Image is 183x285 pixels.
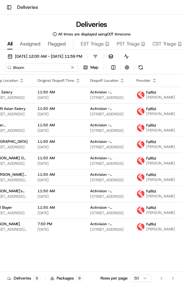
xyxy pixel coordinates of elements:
span: 11:50 AM [37,139,80,144]
span: 7:50 PM [37,222,80,226]
a: 📗Knowledge Base [4,86,49,97]
span: EST Triage [81,40,104,48]
img: Nash [6,6,18,18]
div: 9 [76,276,83,281]
div: We're available if you need us! [21,64,77,69]
span: [STREET_ADDRESS] [90,211,127,215]
div: Packages [50,276,83,281]
span: [PERSON_NAME] [146,227,175,232]
span: 11:50 AM [37,189,80,193]
button: [DATE] 12:00 AM - [DATE] 11:59 PM [5,52,85,61]
span: 11:50 AM [37,205,80,210]
span: 11:50 AM [37,106,80,111]
span: [STREET_ADDRESS] [90,145,127,150]
img: profile_Fulflld_OnFleet_Thistle_SF.png [137,223,145,231]
span: [DATE] [37,112,80,117]
span: Dropoff Location [90,78,118,83]
input: Clear [16,39,100,45]
span: [DATE] [37,227,80,232]
span: [STREET_ADDRESS] [90,161,127,166]
span: Activision - [GEOGRAPHIC_DATA] [90,139,127,144]
img: profile_Fulflld_OnFleet_Thistle_SF.png [137,157,145,165]
img: profile_Fulflld_OnFleet_Thistle_SF.png [137,206,145,214]
span: [PERSON_NAME] [146,128,175,133]
span: Fulflld [146,90,156,95]
img: profile_Fulflld_OnFleet_Thistle_SF.png [137,91,145,99]
span: Activision - [GEOGRAPHIC_DATA] [90,222,127,226]
span: Activision - [GEOGRAPHIC_DATA] [90,189,127,193]
div: 9 [33,276,40,281]
span: Assigned [20,40,40,48]
span: [PERSON_NAME] [146,95,175,100]
img: profile_Fulflld_OnFleet_Thistle_SF.png [137,173,145,181]
h1: Deliveries [76,20,107,29]
span: API Documentation [58,88,98,94]
span: PST Triage [117,40,140,48]
span: [PERSON_NAME] [146,111,175,116]
span: Fulflld [146,106,156,111]
span: [STREET_ADDRESS] [90,227,127,232]
img: profile_Fulflld_OnFleet_Thistle_SF.png [137,107,145,115]
span: [PERSON_NAME] [146,144,175,149]
span: [STREET_ADDRESS] [90,194,127,199]
img: profile_Fulflld_OnFleet_Thistle_SF.png [137,124,145,132]
span: Activision - [GEOGRAPHIC_DATA] [90,156,127,161]
div: 💻 [51,89,56,94]
span: Activision - [GEOGRAPHIC_DATA] [90,172,127,177]
div: Deliveries [7,276,40,281]
img: 1736555255976-a54dd68f-1ca7-489b-9aae-adbdc363a1c4 [6,58,17,69]
span: 11:50 AM [37,123,80,128]
span: [DATE] [37,161,80,166]
span: Fulflld [146,156,156,161]
span: [STREET_ADDRESS] [90,95,127,100]
button: Map [80,63,101,72]
div: 📗 [6,89,11,94]
span: Original Dropoff Time [37,78,74,83]
span: Map [90,65,98,70]
span: Fulflld [146,172,156,177]
span: All [7,40,12,48]
button: Refresh [136,63,145,72]
img: profile_Fulflld_OnFleet_Thistle_SF.png [137,190,145,198]
span: [STREET_ADDRESS] [90,128,127,133]
span: Fulflld [146,139,156,144]
span: 11:50 AM [37,90,80,95]
span: [DATE] [37,128,80,133]
span: Flagged [48,40,66,48]
span: Fulflld [146,123,156,128]
div: Start new chat [21,58,100,64]
span: [DATE] [37,145,80,150]
span: Fulflld [146,189,156,194]
span: [DATE] [37,194,80,199]
a: 💻API Documentation [49,86,100,97]
span: [PERSON_NAME] [146,161,175,166]
span: Activision - [GEOGRAPHIC_DATA] [90,90,127,95]
span: [PERSON_NAME] [146,210,175,215]
a: Powered byPylon [43,103,74,108]
span: All times are displayed using CDT timezone [58,32,131,37]
input: Type to search [5,63,78,72]
span: [PERSON_NAME] [146,194,175,199]
span: Activision - [GEOGRAPHIC_DATA] [90,205,127,210]
span: Activision - [GEOGRAPHIC_DATA] [90,123,127,128]
span: Provider [136,78,151,83]
span: [PERSON_NAME] [146,177,175,182]
span: Fulflld [146,222,156,227]
span: Knowledge Base [12,88,47,94]
button: Start new chat [104,60,111,67]
span: Pylon [61,103,74,108]
span: [STREET_ADDRESS] [90,178,127,182]
img: profile_Fulflld_OnFleet_Thistle_SF.png [137,140,145,148]
p: Rows per page [100,276,128,281]
span: [DATE] [37,95,80,100]
span: Fulflld [146,205,156,210]
span: [DATE] [37,178,80,182]
span: [STREET_ADDRESS] [90,112,127,117]
span: [DATE] 12:00 AM - [DATE] 11:59 PM [15,54,82,59]
h1: Deliveries [17,4,38,11]
p: Welcome 👋 [6,24,111,34]
span: [DATE] [37,211,80,215]
span: 11:50 AM [37,172,80,177]
span: Activision - [GEOGRAPHIC_DATA] [90,106,127,111]
span: 11:50 AM [37,156,80,161]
